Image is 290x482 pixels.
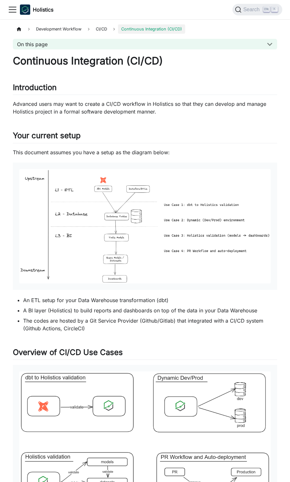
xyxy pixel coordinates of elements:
h2: Your current setup [13,131,277,143]
p: Advanced users may want to create a CI/CD workflow in Holistics so that they can develop and mana... [13,100,277,115]
li: The codes are hosted by a Git Service Provider (Github/Gitlab) that integrated with a CI/CD syste... [23,317,277,332]
li: A BI layer (Holistics) to build reports and dashboards on top of the data in your Data Warehouse [23,307,277,314]
img: CI/CD Overview Setup [19,169,271,283]
kbd: K [271,6,278,12]
p: This document assumes you have a setup as the diagram below: [13,148,277,156]
span: CI/CD [93,24,110,34]
b: Holistics [33,6,53,13]
li: An ETL setup for your Data Warehouse transformation (dbt) [23,296,277,304]
h2: Overview of CI/CD Use Cases [13,348,277,360]
nav: Breadcrumbs [13,24,277,34]
button: Search (Ctrl+K) [232,4,282,15]
button: On this page [13,39,277,49]
span: Search [241,7,264,13]
img: Holistics [20,4,30,15]
h2: Introduction [13,83,277,95]
button: Toggle navigation bar [8,5,17,14]
a: Home page [13,24,25,34]
span: Continuous Integration (CI/CD) [118,24,185,34]
h1: Continuous Integration (CI/CD) [13,55,277,67]
a: HolisticsHolistics [20,4,53,15]
span: Development Workflow [33,24,85,34]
